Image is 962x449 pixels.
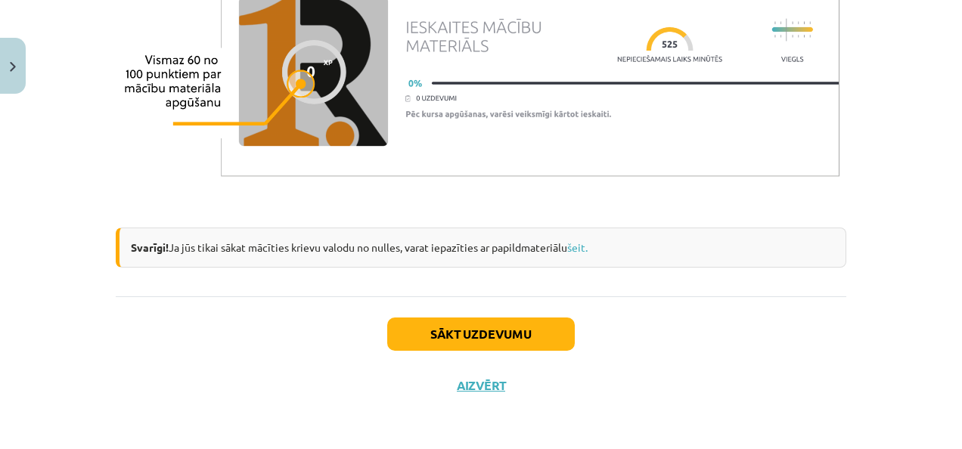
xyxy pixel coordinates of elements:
[567,240,588,254] a: šeit.
[10,62,16,72] img: icon-close-lesson-0947bae3869378f0d4975bcd49f059093ad1ed9edebbc8119c70593378902aed.svg
[116,228,846,268] div: Ja jūs tikai sākat mācīties krievu valodu no nulles, varat iepazīties ar papildmateriālu
[131,240,169,254] strong: Svarīgi!
[452,378,510,393] button: Aizvērt
[387,317,575,351] button: Sākt uzdevumu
